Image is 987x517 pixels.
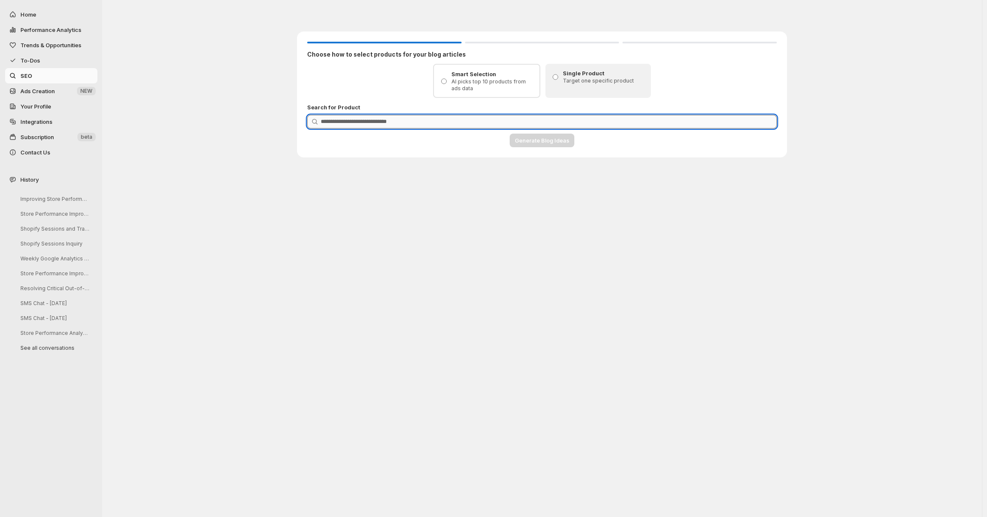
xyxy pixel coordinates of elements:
[5,22,97,37] button: Performance Analytics
[5,7,97,22] button: Home
[14,207,94,220] button: Store Performance Improvement Analysis
[5,114,97,129] a: Integrations
[451,78,534,92] p: AI picks top 10 products from ads data
[14,252,94,265] button: Weekly Google Analytics Performance Review
[14,297,94,310] button: SMS Chat - [DATE]
[20,103,51,110] span: Your Profile
[5,83,97,99] button: Ads Creation
[20,11,36,18] span: Home
[14,341,94,354] button: See all conversations
[14,192,94,206] button: Improving Store Performance Analysis Steps
[80,88,92,94] span: NEW
[14,267,94,280] button: Store Performance Improvement Analysis
[563,77,646,84] p: Target one specific product
[5,37,97,53] button: Trends & Opportunities
[20,118,52,125] span: Integrations
[14,326,94,340] button: Store Performance Analysis and Insights
[20,175,39,184] span: History
[307,103,777,111] h4: Search for Product
[20,42,81,49] span: Trends & Opportunities
[5,53,97,68] button: To-Dos
[563,69,646,77] p: Single Product
[5,68,97,83] a: SEO
[14,222,94,235] button: Shopify Sessions and Traffic Analysis
[20,26,81,33] span: Performance Analytics
[20,57,40,64] span: To-Dos
[20,72,32,79] span: SEO
[451,70,534,78] p: Smart Selection
[20,88,55,94] span: Ads Creation
[5,99,97,114] a: Your Profile
[5,145,97,160] button: Contact Us
[14,282,94,295] button: Resolving Critical Out-of-Stock Issues
[81,134,92,140] span: beta
[14,237,94,250] button: Shopify Sessions Inquiry
[5,129,97,145] button: Subscription
[20,134,54,140] span: Subscription
[307,50,777,59] h3: Choose how to select products for your blog articles
[20,149,50,156] span: Contact Us
[14,311,94,325] button: SMS Chat - [DATE]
